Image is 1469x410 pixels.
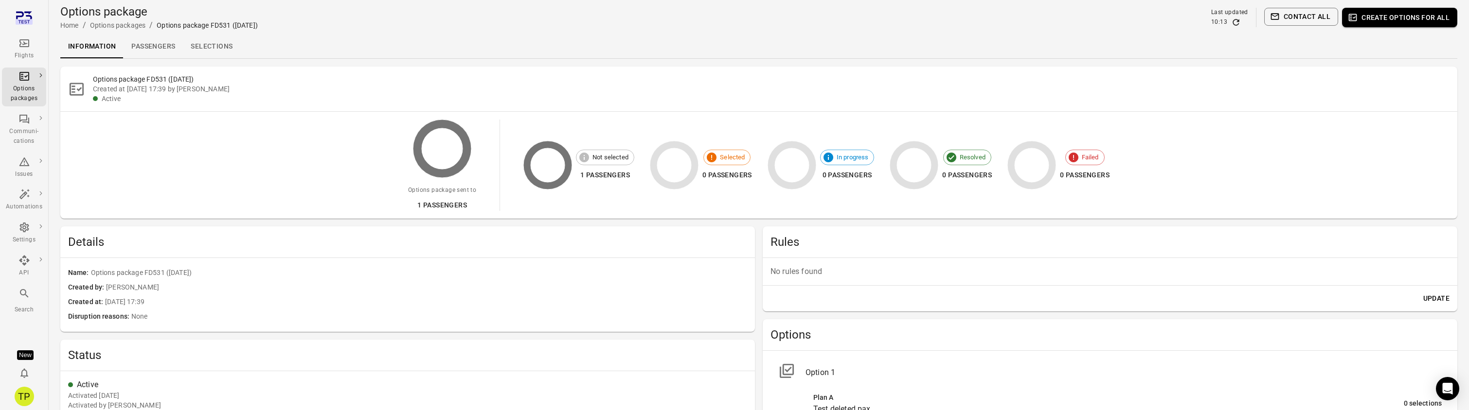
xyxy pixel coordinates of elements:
a: Issues [2,153,46,182]
span: Created by [68,282,106,293]
div: Search [6,305,42,315]
div: Last updated [1211,8,1248,17]
span: Disruption reasons [68,311,131,322]
div: Local navigation [60,35,1457,58]
span: Name [68,268,91,278]
button: Create options for all [1342,8,1457,27]
nav: Breadcrumbs [60,19,258,31]
div: Options package FD531 ([DATE]) [157,20,258,30]
div: Settings [6,235,42,245]
div: Active [102,94,1450,103]
h2: Options [770,327,1450,342]
button: Contact all [1264,8,1338,26]
div: 1 passengers [408,199,476,211]
button: Tómas Páll Máté [11,383,38,410]
li: / [149,19,153,31]
button: Update [1419,290,1453,307]
a: Options packages [90,21,145,29]
p: No rules found [770,266,1450,277]
span: Failed [1076,153,1104,162]
a: Options packages [2,68,46,106]
h2: Rules [770,234,1450,250]
a: API [2,252,46,281]
div: 1 passengers [576,169,634,181]
div: 0 passengers [942,169,992,181]
a: Passengers [124,35,183,58]
div: 0 selections [1404,398,1442,409]
div: 0 passengers [820,169,875,181]
div: Activated by [PERSON_NAME] [68,400,161,410]
div: 0 passengers [702,169,752,181]
div: 0 passengers [1060,169,1110,181]
span: [PERSON_NAME] [106,282,747,293]
button: Search [2,285,46,317]
div: Options package sent to [408,186,476,195]
span: Options package FD531 ([DATE]) [91,268,747,278]
span: Resolved [954,153,991,162]
div: 2 Sep 2025 17:39 [68,391,119,400]
h2: Status [68,347,747,363]
div: 10:13 [1211,17,1227,27]
button: Refresh data [1231,17,1241,27]
div: Options packages [6,84,42,103]
div: Automations [6,202,42,212]
h1: Options package [60,4,258,19]
a: Flights [2,34,46,64]
a: Home [60,21,79,29]
span: Created at [68,297,105,307]
div: Open Intercom Messenger [1436,377,1459,400]
span: Selected [715,153,750,162]
div: API [6,268,42,278]
li: / [83,19,86,31]
a: Selections [183,35,240,58]
span: [DATE] 17:39 [105,297,747,307]
span: None [131,311,747,322]
div: Communi-cations [6,127,42,146]
button: Notifications [15,363,34,383]
span: Not selected [587,153,634,162]
div: Active [77,379,747,391]
div: TP [15,387,34,406]
h2: Details [68,234,747,250]
span: In progress [831,153,874,162]
div: Flights [6,51,42,61]
a: Settings [2,219,46,248]
a: Automations [2,186,46,215]
div: Created at [DATE] 17:39 by [PERSON_NAME] [93,84,1450,94]
div: Plan A [813,393,1404,403]
div: Option 1 [806,367,1442,378]
div: Issues [6,170,42,179]
a: Communi-cations [2,110,46,149]
h2: Options package FD531 ([DATE]) [93,74,1450,84]
div: Tooltip anchor [17,350,34,360]
a: Information [60,35,124,58]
